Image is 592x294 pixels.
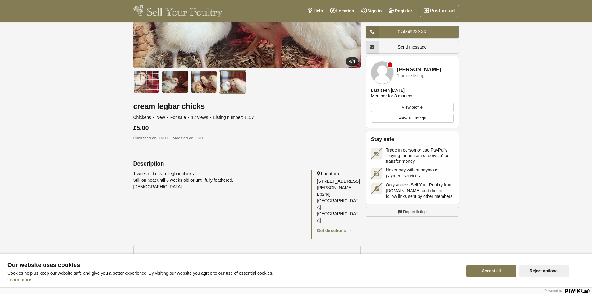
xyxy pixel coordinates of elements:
span: New [156,115,169,120]
div: 1 active listing [397,73,424,78]
img: Sell Your Poultry [133,5,223,17]
span: 0743492XXXX [398,29,427,34]
div: 1 week old cream legbar chicks Still on heat until 6 weeks old or until fully feathered. [DEMOGRA... [133,170,305,190]
span: Never pay with anonymous payment services [386,167,454,178]
div: Member for 3 months [371,93,412,99]
span: Send message [398,44,427,49]
h1: cream legbar chicks [133,102,361,110]
a: Sign in [358,5,385,17]
button: Accept all [466,265,516,277]
a: Get directions → [317,228,352,233]
span: For sale [170,115,190,120]
p: Cookies help us keep our website safe and give you a better experience. By visiting our website y... [7,271,459,276]
img: cream legbar chicks - 3 [191,71,217,93]
a: Register [385,5,416,17]
span: Listing number: 1157 [213,115,254,120]
div: Member is offline [388,62,392,67]
a: Location [327,5,358,17]
a: Send message [366,41,459,54]
a: 0743492XXXX [366,26,459,38]
span: Our website uses cookies [7,262,459,268]
h2: Description [133,161,361,167]
span: 4 [353,59,355,64]
span: Chickens [133,115,155,120]
a: Report listing [366,207,459,217]
a: Post an ad [420,5,459,17]
img: Sarao [371,61,393,84]
a: [PERSON_NAME] [397,67,442,73]
div: £5.00 [133,124,361,131]
span: 12 views [191,115,212,120]
p: Published on [DATE]. Modified on [DATE]. [133,135,361,141]
div: [STREET_ADDRESS] [PERSON_NAME] Bb24qj [GEOGRAPHIC_DATA] [GEOGRAPHIC_DATA] [317,178,361,224]
img: cream legbar chicks - 1 [133,71,160,93]
img: cream legbar chicks - 2 [162,71,188,93]
h2: Stay safe [371,136,454,142]
button: Reject optional [519,265,569,277]
span: Powered by [544,289,562,292]
a: Learn more [7,277,31,282]
a: View all listings [371,114,454,123]
div: Last seen [DATE] [371,87,405,93]
h2: Location [317,170,361,177]
span: Report listing [403,209,427,215]
span: Only access Sell Your Poultry from [DOMAIN_NAME] and do not follow links sent by other members [386,182,454,199]
img: cream legbar chicks - 4 [219,71,246,93]
a: Help [304,5,326,17]
a: View profile [371,103,454,112]
div: / [346,57,358,66]
span: 4 [349,59,351,64]
span: Trade in person or use PayPal's “paying for an item or service” to transfer money [386,147,454,164]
